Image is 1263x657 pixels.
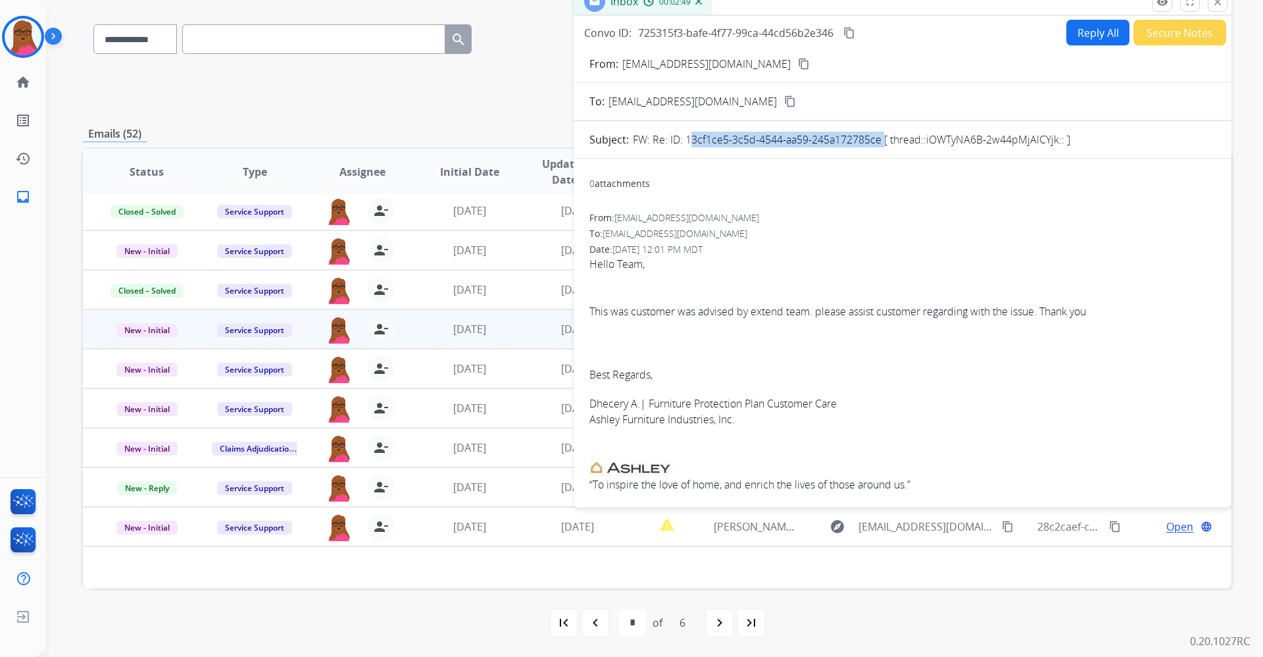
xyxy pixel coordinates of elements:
img: agent-avatar [326,434,352,462]
p: To: [589,93,605,109]
span: New - Initial [116,363,178,377]
mat-icon: content_copy [784,95,796,107]
span: Status [130,164,164,180]
mat-icon: person_remove [373,242,389,258]
div: attachments [589,177,650,190]
img: agent-avatar [326,276,352,304]
mat-icon: content_copy [1109,521,1121,533]
mat-icon: report_problem [659,517,675,533]
span: [DATE] [453,282,486,297]
mat-icon: language [1201,521,1212,533]
mat-icon: person_remove [373,361,389,377]
div: Date: [589,243,1216,256]
button: Reply All [1066,20,1129,45]
mat-icon: content_copy [798,58,810,70]
div: From: [589,211,1216,224]
mat-icon: person_remove [373,519,389,535]
span: [DATE] [453,440,486,455]
span: 28c2caef-c415-4dfa-a122-d8e52db524cf [1037,519,1232,534]
span: [DATE] [453,322,486,336]
img: agent-avatar [326,355,352,383]
span: [EMAIL_ADDRESS][DOMAIN_NAME] [858,519,994,535]
span: [DATE] [561,519,594,534]
img: agent-avatar [326,316,352,344]
span: New - Reply [117,481,177,495]
span: [EMAIL_ADDRESS][DOMAIN_NAME] [603,227,747,240]
span: New - Initial [116,442,178,456]
span: [DATE] [453,203,486,218]
span: [DATE] [561,243,594,257]
img: agent-avatar [326,474,352,502]
p: Dhecery A.| Furniture Protection Plan Customer Care Ashley Furniture Industries, Inc. [589,396,1216,427]
span: Service Support [217,284,292,298]
mat-icon: search [451,32,466,47]
mat-icon: person_remove [373,440,389,456]
mat-icon: home [15,74,31,90]
span: Service Support [217,323,292,337]
p: Convo ID: [584,25,631,41]
span: Updated Date [535,156,595,188]
img: agent-avatar [326,513,352,541]
span: 0 [589,177,595,190]
span: [PERSON_NAME] - w/o 4ef1839d-75dc-468d-8aba-44778a9fe532 [714,519,1024,534]
p: The information contained in this e-mail may be confidential and is intended solely for the addre... [589,506,1216,553]
img: image [589,456,675,477]
span: Closed – Solved [111,284,184,298]
span: [DATE] [561,480,594,494]
p: Emails (52) [83,126,147,142]
span: [DATE] [453,361,486,376]
mat-icon: person_remove [373,479,389,495]
span: New - Initial [116,244,178,258]
span: New - Initial [116,521,178,535]
p: “To inspire the love of home, and enrich the lives of those around us.” [589,477,1216,492]
mat-icon: inbox [15,189,31,205]
mat-icon: explore [830,519,845,535]
p: Best Regards, [589,367,1216,382]
span: [DATE] [561,322,594,336]
span: [DATE] [561,440,594,455]
mat-icon: person_remove [373,203,389,219]
span: Service Support [217,521,292,535]
span: Service Support [217,205,292,219]
mat-icon: content_copy [1002,521,1014,533]
span: Service Support [217,363,292,377]
span: Service Support [217,244,292,258]
span: [DATE] [561,401,594,415]
span: Service Support [217,402,292,416]
img: avatar [5,18,41,55]
p: From: [589,56,618,72]
button: Secure Notes [1133,20,1226,45]
mat-icon: content_copy [843,27,855,39]
span: 725315f3-bafe-4f77-99ca-44cd56b2e346 [638,26,833,40]
span: [DATE] [561,203,594,218]
span: [DATE] [561,361,594,376]
mat-icon: navigate_before [587,615,603,631]
p: Subject: [589,132,629,147]
mat-icon: last_page [743,615,759,631]
p: 0.20.1027RC [1190,633,1250,649]
span: [DATE] [453,401,486,415]
span: Type [243,164,267,180]
div: 6 [669,610,696,636]
span: Service Support [217,481,292,495]
p: FW: Re: ID: 13cf1ce5-3c5d-4544-aa59-245a172785ce [ thread::iOWTyNA6B-2w44pMjAlCYjk:: ] [633,132,1070,147]
img: agent-avatar [326,395,352,423]
span: [EMAIL_ADDRESS][DOMAIN_NAME] [608,93,777,109]
mat-icon: person_remove [373,321,389,337]
img: agent-avatar [326,197,352,225]
span: [DATE] 12:01 PM MDT [612,243,703,255]
span: [DATE] [453,243,486,257]
div: To: [589,227,1216,240]
span: New - Initial [116,402,178,416]
mat-icon: history [15,151,31,167]
span: Open [1166,519,1193,535]
img: agent-avatar [326,237,352,265]
span: New - Initial [116,323,178,337]
mat-icon: person_remove [373,400,389,416]
span: Assignee [339,164,385,180]
span: Claims Adjudication [212,442,302,456]
mat-icon: navigate_next [712,615,728,631]
span: [EMAIL_ADDRESS][DOMAIN_NAME] [614,211,759,224]
span: [DATE] [561,282,594,297]
span: [DATE] [453,519,486,534]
